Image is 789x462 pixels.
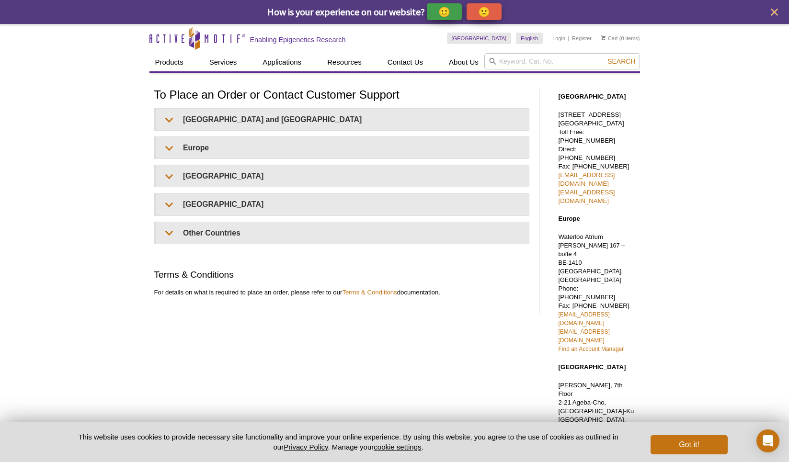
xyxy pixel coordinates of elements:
[605,57,638,66] button: Search
[267,6,425,18] span: How is your experience on our website?
[756,429,779,452] div: Open Intercom Messenger
[601,35,618,42] a: Cart
[257,53,307,71] a: Applications
[552,35,565,42] a: Login
[559,111,635,205] p: [STREET_ADDRESS] [GEOGRAPHIC_DATA] Toll Free: [PHONE_NUMBER] Direct: [PHONE_NUMBER] Fax: [PHONE_N...
[559,189,615,204] a: [EMAIL_ADDRESS][DOMAIN_NAME]
[559,93,626,100] strong: [GEOGRAPHIC_DATA]
[559,363,626,371] strong: [GEOGRAPHIC_DATA]
[374,443,421,451] button: cookie settings
[156,165,529,187] summary: [GEOGRAPHIC_DATA]
[156,222,529,244] summary: Other Countries
[156,193,529,215] summary: [GEOGRAPHIC_DATA]
[484,53,640,69] input: Keyword, Cat. No.
[559,346,624,352] a: Find an Account Manager
[438,6,450,18] p: 🙂
[559,242,625,283] span: [PERSON_NAME] 167 – boîte 4 BE-1410 [GEOGRAPHIC_DATA], [GEOGRAPHIC_DATA]
[516,33,543,44] a: English
[204,53,243,71] a: Services
[568,33,570,44] li: |
[768,6,780,18] button: close
[559,311,610,327] a: [EMAIL_ADDRESS][DOMAIN_NAME]
[559,171,615,187] a: [EMAIL_ADDRESS][DOMAIN_NAME]
[62,432,635,452] p: This website uses cookies to provide necessary site functionality and improve your online experie...
[250,35,346,44] h2: Enabling Epigenetics Research
[607,57,635,65] span: Search
[447,33,512,44] a: [GEOGRAPHIC_DATA]
[601,33,640,44] li: (0 items)
[156,137,529,158] summary: Europe
[149,53,189,71] a: Products
[559,328,610,344] a: [EMAIL_ADDRESS][DOMAIN_NAME]
[154,288,529,297] p: For details on what is required to place an order, please refer to our documentation.
[382,53,429,71] a: Contact Us
[342,289,397,296] a: Terms & Conditions
[601,35,606,40] img: Your Cart
[559,233,635,353] p: Waterloo Atrium Phone: [PHONE_NUMBER] Fax: [PHONE_NUMBER]
[284,443,328,451] a: Privacy Policy
[154,89,529,102] h1: To Place an Order or Contact Customer Support
[154,268,529,281] h2: Terms & Conditions
[559,215,580,222] strong: Europe
[321,53,367,71] a: Resources
[572,35,592,42] a: Register
[443,53,484,71] a: About Us
[651,435,727,454] button: Got it!
[478,6,490,18] p: 🙁
[156,109,529,130] summary: [GEOGRAPHIC_DATA] and [GEOGRAPHIC_DATA]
